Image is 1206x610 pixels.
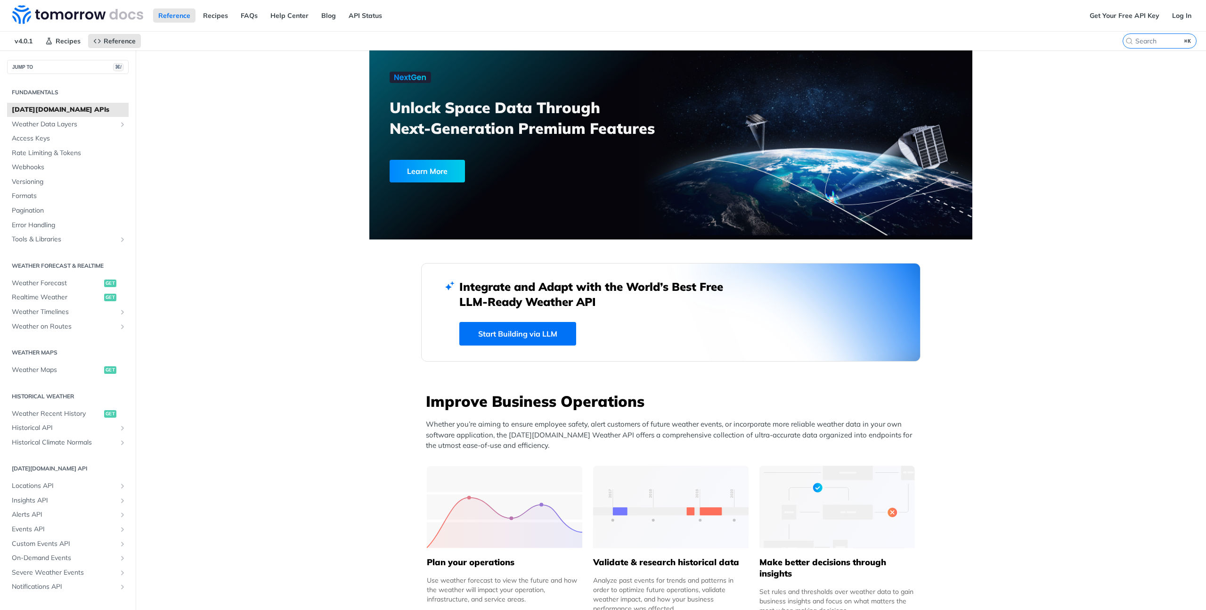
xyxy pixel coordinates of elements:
a: Severe Weather EventsShow subpages for Severe Weather Events [7,566,129,580]
h2: Integrate and Adapt with the World’s Best Free LLM-Ready Weather API [459,279,737,309]
h2: Weather Maps [7,348,129,357]
span: Historical API [12,423,116,433]
a: Weather TimelinesShow subpages for Weather Timelines [7,305,129,319]
a: Reference [153,8,196,23]
button: Show subpages for On-Demand Events [119,554,126,562]
span: Formats [12,191,126,201]
span: Alerts API [12,510,116,519]
button: Show subpages for Custom Events API [119,540,126,548]
a: Weather on RoutesShow subpages for Weather on Routes [7,320,129,334]
a: Weather Mapsget [7,363,129,377]
h5: Validate & research historical data [593,557,749,568]
a: Locations APIShow subpages for Locations API [7,479,129,493]
h3: Unlock Space Data Through Next-Generation Premium Features [390,97,681,139]
span: Weather Recent History [12,409,102,419]
h5: Plan your operations [427,557,582,568]
span: Weather Timelines [12,307,116,317]
button: Show subpages for Historical API [119,424,126,432]
a: Historical APIShow subpages for Historical API [7,421,129,435]
span: Recipes [56,37,81,45]
button: Show subpages for Alerts API [119,511,126,519]
button: Show subpages for Locations API [119,482,126,490]
h2: Historical Weather [7,392,129,401]
span: Tools & Libraries [12,235,116,244]
button: JUMP TO⌘/ [7,60,129,74]
a: Custom Events APIShow subpages for Custom Events API [7,537,129,551]
a: Pagination [7,204,129,218]
span: Custom Events API [12,539,116,549]
span: Weather Forecast [12,279,102,288]
span: Pagination [12,206,126,215]
a: Weather Forecastget [7,276,129,290]
a: Recipes [198,8,233,23]
span: Insights API [12,496,116,505]
span: get [104,280,116,287]
span: Access Keys [12,134,126,143]
img: a22d113-group-496-32x.svg [759,466,915,548]
a: Rate Limiting & Tokens [7,146,129,160]
a: Get Your Free API Key [1084,8,1165,23]
span: get [104,410,116,418]
a: Error Handling [7,218,129,232]
h2: [DATE][DOMAIN_NAME] API [7,464,129,473]
kbd: ⌘K [1182,36,1194,46]
button: Show subpages for Severe Weather Events [119,569,126,577]
span: Historical Climate Normals [12,438,116,447]
button: Show subpages for Weather Data Layers [119,121,126,128]
a: Tools & LibrariesShow subpages for Tools & Libraries [7,232,129,247]
a: Weather Data LayersShow subpages for Weather Data Layers [7,117,129,132]
a: Alerts APIShow subpages for Alerts API [7,508,129,522]
a: Recipes [40,34,86,48]
a: Notifications APIShow subpages for Notifications API [7,580,129,594]
span: Notifications API [12,582,116,592]
a: Log In [1167,8,1197,23]
a: Webhooks [7,160,129,174]
span: Events API [12,525,116,534]
span: Weather on Routes [12,322,116,331]
span: Weather Maps [12,365,102,375]
span: Realtime Weather [12,293,102,302]
a: Help Center [265,8,314,23]
a: Weather Recent Historyget [7,407,129,421]
img: NextGen [390,72,431,83]
span: get [104,294,116,301]
img: 39565e8-group-4962x.svg [427,466,582,548]
button: Show subpages for Events API [119,526,126,533]
button: Show subpages for Insights API [119,497,126,504]
h2: Weather Forecast & realtime [7,262,129,270]
a: Learn More [390,160,623,182]
span: Error Handling [12,221,126,230]
a: Versioning [7,175,129,189]
div: Learn More [390,160,465,182]
span: Webhooks [12,163,126,172]
a: [DATE][DOMAIN_NAME] APIs [7,103,129,117]
span: v4.0.1 [9,34,38,48]
a: Insights APIShow subpages for Insights API [7,494,129,508]
span: Versioning [12,177,126,187]
h2: Fundamentals [7,88,129,97]
a: Blog [316,8,341,23]
a: Historical Climate NormalsShow subpages for Historical Climate Normals [7,436,129,450]
a: API Status [343,8,387,23]
span: Rate Limiting & Tokens [12,148,126,158]
a: On-Demand EventsShow subpages for On-Demand Events [7,551,129,565]
a: Realtime Weatherget [7,290,129,305]
span: Reference [104,37,136,45]
img: Tomorrow.io Weather API Docs [12,5,143,24]
span: get [104,366,116,374]
button: Show subpages for Historical Climate Normals [119,439,126,446]
span: On-Demand Events [12,553,116,563]
button: Show subpages for Tools & Libraries [119,236,126,243]
h3: Improve Business Operations [426,391,921,412]
h5: Make better decisions through insights [759,557,915,579]
span: ⌘/ [113,63,123,71]
div: Use weather forecast to view the future and how the weather will impact your operation, infrastru... [427,576,582,604]
img: 13d7ca0-group-496-2.svg [593,466,749,548]
a: Start Building via LLM [459,322,576,346]
span: Weather Data Layers [12,120,116,129]
span: Severe Weather Events [12,568,116,577]
p: Whether you’re aiming to ensure employee safety, alert customers of future weather events, or inc... [426,419,921,451]
span: Locations API [12,481,116,491]
button: Show subpages for Weather on Routes [119,323,126,330]
a: Access Keys [7,132,129,146]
